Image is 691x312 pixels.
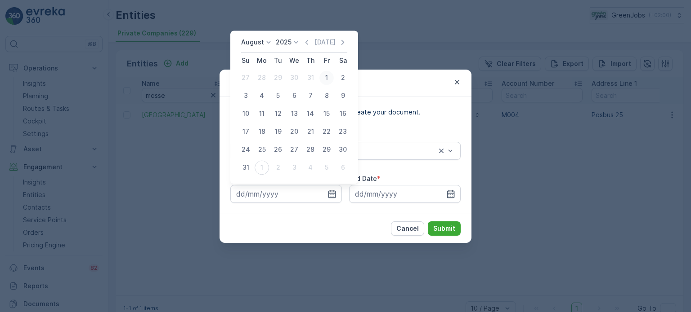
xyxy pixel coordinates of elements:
[287,88,301,103] div: 6
[287,160,301,175] div: 3
[302,53,319,69] th: Thursday
[303,88,318,103] div: 7
[396,224,419,233] p: Cancel
[391,221,424,236] button: Cancel
[303,124,318,139] div: 21
[303,142,318,157] div: 28
[319,142,334,157] div: 29
[276,38,292,47] p: 2025
[238,53,254,69] th: Sunday
[319,106,334,121] div: 15
[238,70,253,85] div: 27
[336,88,350,103] div: 9
[319,160,334,175] div: 5
[428,221,461,236] button: Submit
[255,88,269,103] div: 4
[303,160,318,175] div: 4
[271,124,285,139] div: 19
[287,70,301,85] div: 30
[336,70,350,85] div: 2
[336,124,350,139] div: 23
[230,185,342,203] input: dd/mm/yyyy
[238,106,253,121] div: 10
[241,38,264,47] p: August
[433,224,455,233] p: Submit
[271,88,285,103] div: 5
[255,106,269,121] div: 11
[271,160,285,175] div: 2
[238,88,253,103] div: 3
[303,70,318,85] div: 31
[319,53,335,69] th: Friday
[255,70,269,85] div: 28
[255,160,269,175] div: 1
[238,142,253,157] div: 24
[254,53,270,69] th: Monday
[349,175,377,182] label: End Date
[319,88,334,103] div: 8
[270,53,286,69] th: Tuesday
[319,124,334,139] div: 22
[336,142,350,157] div: 30
[319,70,334,85] div: 1
[349,185,461,203] input: dd/mm/yyyy
[335,53,351,69] th: Saturday
[286,53,302,69] th: Wednesday
[238,160,253,175] div: 31
[271,70,285,85] div: 29
[303,106,318,121] div: 14
[271,142,285,157] div: 26
[336,106,350,121] div: 16
[238,124,253,139] div: 17
[255,124,269,139] div: 18
[314,38,336,47] p: [DATE]
[255,142,269,157] div: 25
[271,106,285,121] div: 12
[336,160,350,175] div: 6
[287,124,301,139] div: 20
[287,142,301,157] div: 27
[287,106,301,121] div: 13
